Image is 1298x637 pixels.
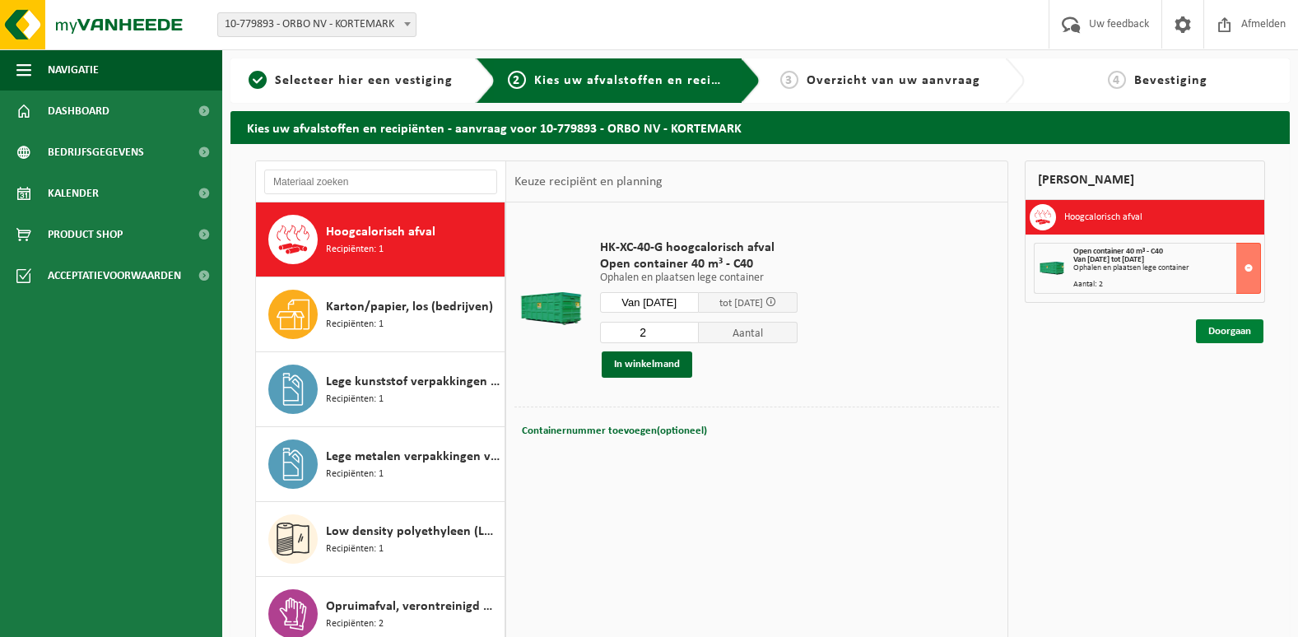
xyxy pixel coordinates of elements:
[256,352,505,427] button: Lege kunststof verpakkingen van gevaarlijke stoffen Recipiënten: 1
[275,74,453,87] span: Selecteer hier een vestiging
[699,322,798,343] span: Aantal
[1108,71,1126,89] span: 4
[48,173,99,214] span: Kalender
[230,111,1290,143] h2: Kies uw afvalstoffen en recipiënten - aanvraag voor 10-779893 - ORBO NV - KORTEMARK
[1073,247,1163,256] span: Open container 40 m³ - C40
[326,597,500,616] span: Opruimafval, verontreinigd met diverse gevaarlijke afvalstoffen
[48,255,181,296] span: Acceptatievoorwaarden
[48,91,109,132] span: Dashboard
[256,502,505,577] button: Low density polyethyleen (LDPE) folie, los, naturel Recipiënten: 1
[506,161,671,202] div: Keuze recipiënt en planning
[249,71,267,89] span: 1
[1073,281,1260,289] div: Aantal: 2
[522,425,707,436] span: Containernummer toevoegen(optioneel)
[600,239,798,256] span: HK-XC-40-G hoogcalorisch afval
[1134,74,1207,87] span: Bevestiging
[239,71,463,91] a: 1Selecteer hier een vestiging
[1073,255,1144,264] strong: Van [DATE] tot [DATE]
[326,542,384,557] span: Recipiënten: 1
[719,298,763,309] span: tot [DATE]
[256,277,505,352] button: Karton/papier, los (bedrijven) Recipiënten: 1
[326,372,500,392] span: Lege kunststof verpakkingen van gevaarlijke stoffen
[326,467,384,482] span: Recipiënten: 1
[48,49,99,91] span: Navigatie
[217,12,416,37] span: 10-779893 - ORBO NV - KORTEMARK
[48,214,123,255] span: Product Shop
[48,132,144,173] span: Bedrijfsgegevens
[1064,204,1142,230] h3: Hoogcalorisch afval
[520,420,709,443] button: Containernummer toevoegen(optioneel)
[600,256,798,272] span: Open container 40 m³ - C40
[602,351,692,378] button: In winkelmand
[807,74,980,87] span: Overzicht van uw aanvraag
[218,13,416,36] span: 10-779893 - ORBO NV - KORTEMARK
[326,297,493,317] span: Karton/papier, los (bedrijven)
[534,74,761,87] span: Kies uw afvalstoffen en recipiënten
[1196,319,1263,343] a: Doorgaan
[326,447,500,467] span: Lege metalen verpakkingen van gevaarlijke stoffen
[256,202,505,277] button: Hoogcalorisch afval Recipiënten: 1
[508,71,526,89] span: 2
[256,427,505,502] button: Lege metalen verpakkingen van gevaarlijke stoffen Recipiënten: 1
[264,170,497,194] input: Materiaal zoeken
[326,392,384,407] span: Recipiënten: 1
[1073,264,1260,272] div: Ophalen en plaatsen lege container
[326,522,500,542] span: Low density polyethyleen (LDPE) folie, los, naturel
[326,222,435,242] span: Hoogcalorisch afval
[600,272,798,284] p: Ophalen en plaatsen lege container
[326,616,384,632] span: Recipiënten: 2
[600,292,699,313] input: Selecteer datum
[780,71,798,89] span: 3
[1025,160,1265,200] div: [PERSON_NAME]
[326,317,384,332] span: Recipiënten: 1
[326,242,384,258] span: Recipiënten: 1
